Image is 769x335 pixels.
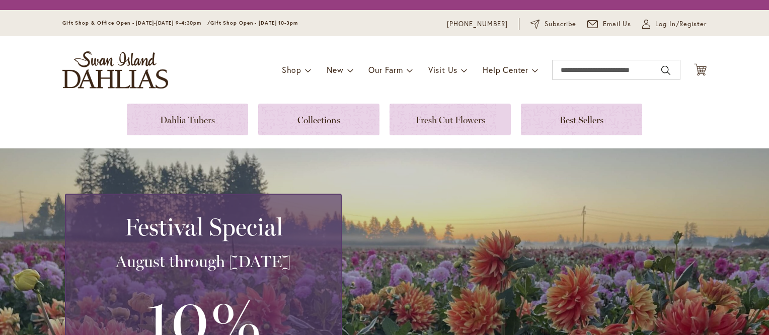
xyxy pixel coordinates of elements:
[545,19,576,29] span: Subscribe
[78,213,329,241] h2: Festival Special
[655,19,707,29] span: Log In/Register
[78,252,329,272] h3: August through [DATE]
[530,19,576,29] a: Subscribe
[368,64,403,75] span: Our Farm
[587,19,632,29] a: Email Us
[327,64,343,75] span: New
[603,19,632,29] span: Email Us
[661,62,670,78] button: Search
[483,64,528,75] span: Help Center
[210,20,298,26] span: Gift Shop Open - [DATE] 10-3pm
[282,64,301,75] span: Shop
[447,19,508,29] a: [PHONE_NUMBER]
[62,20,210,26] span: Gift Shop & Office Open - [DATE]-[DATE] 9-4:30pm /
[642,19,707,29] a: Log In/Register
[62,51,168,89] a: store logo
[428,64,457,75] span: Visit Us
